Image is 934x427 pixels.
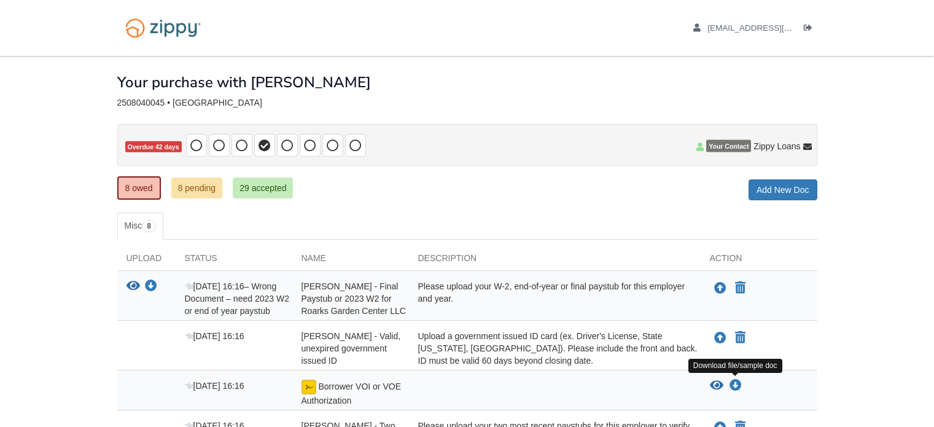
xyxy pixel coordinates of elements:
[693,23,849,36] a: edit profile
[142,220,156,232] span: 8
[185,381,244,391] span: [DATE] 16:16
[176,252,292,270] div: Status
[804,23,817,36] a: Log out
[145,282,157,292] a: Download Artemio Ramirez - Final Paystub or 2023 W2 for Roarks Garden Center LLC
[125,141,182,153] span: Overdue 42 days
[409,280,701,317] div: Please upload your W-2, end-of-year or final paystub for this employer and year.
[730,381,742,391] a: Download Borrower VOI or VOE Authorization
[302,281,406,316] span: [PERSON_NAME] - Final Paystub or 2023 W2 for Roarks Garden Center LLC
[117,74,371,90] h1: Your purchase with [PERSON_NAME]
[117,176,161,200] a: 8 owed
[185,281,244,291] span: [DATE] 16:16
[713,330,728,346] button: Upload Artemio Ramirez - Valid, unexpired government issued ID
[688,359,782,373] div: Download file/sample doc
[749,179,817,200] a: Add New Doc
[302,382,401,405] span: Borrower VOI or VOE Authorization
[185,331,244,341] span: [DATE] 16:16
[117,98,817,108] div: 2508040045 • [GEOGRAPHIC_DATA]
[409,252,701,270] div: Description
[302,331,401,366] span: [PERSON_NAME] - Valid, unexpired government issued ID
[292,252,409,270] div: Name
[302,380,316,394] img: esign
[734,281,747,296] button: Declare Artemio Ramirez - Final Paystub or 2023 W2 for Roarks Garden Center LLC not applicable
[707,23,848,33] span: rmz.eva@gmail.com
[734,331,747,345] button: Declare Artemio Ramirez - Valid, unexpired government issued ID not applicable
[409,330,701,367] div: Upload a government issued ID card (ex. Driver's License, State [US_STATE], [GEOGRAPHIC_DATA]). P...
[233,178,293,198] a: 29 accepted
[176,280,292,317] div: – Wrong Document – need 2023 W2 or end of year paystub
[706,140,751,152] span: Your Contact
[701,252,817,270] div: Action
[171,178,223,198] a: 8 pending
[117,12,209,44] img: Logo
[710,380,723,392] button: View Borrower VOI or VOE Authorization
[126,280,140,293] button: View Artemio Ramirez - Final Paystub or 2023 W2 for Roarks Garden Center LLC
[753,140,800,152] span: Zippy Loans
[117,213,163,240] a: Misc
[117,252,176,270] div: Upload
[713,280,728,296] button: Upload Artemio Ramirez - Final Paystub or 2023 W2 for Roarks Garden Center LLC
